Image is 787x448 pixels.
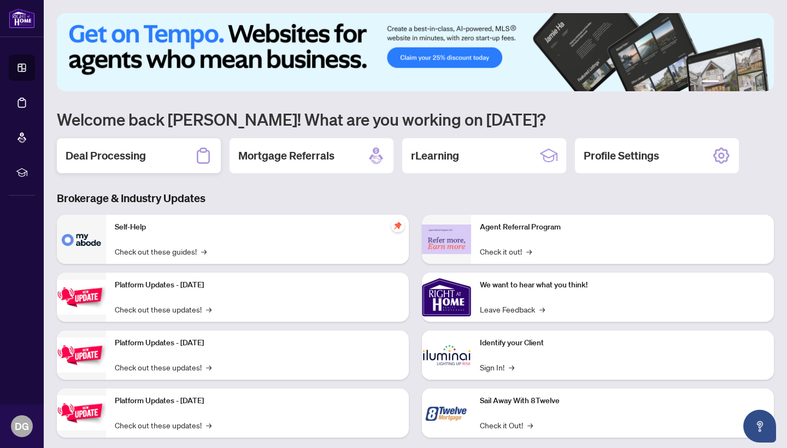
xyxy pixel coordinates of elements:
[57,109,774,129] h1: Welcome back [PERSON_NAME]! What are you working on [DATE]?
[750,80,754,85] button: 5
[57,280,106,314] img: Platform Updates - July 21, 2025
[480,303,545,315] a: Leave Feedback→
[759,80,763,85] button: 6
[480,221,765,233] p: Agent Referral Program
[480,279,765,291] p: We want to hear what you think!
[238,148,334,163] h2: Mortgage Referrals
[115,221,400,233] p: Self-Help
[539,303,545,315] span: →
[57,13,774,91] img: Slide 0
[66,148,146,163] h2: Deal Processing
[527,419,533,431] span: →
[422,331,471,380] img: Identify your Client
[732,80,737,85] button: 3
[741,80,745,85] button: 4
[206,303,212,315] span: →
[480,245,532,257] a: Check it out!→
[115,303,212,315] a: Check out these updates!→
[115,395,400,407] p: Platform Updates - [DATE]
[480,337,765,349] p: Identify your Client
[480,361,514,373] a: Sign In!→
[115,279,400,291] p: Platform Updates - [DATE]
[480,419,533,431] a: Check it Out!→
[584,148,659,163] h2: Profile Settings
[115,361,212,373] a: Check out these updates!→
[115,419,212,431] a: Check out these updates!→
[509,361,514,373] span: →
[57,191,774,206] h3: Brokerage & Industry Updates
[422,273,471,322] img: We want to hear what you think!
[57,215,106,264] img: Self-Help
[743,410,776,443] button: Open asap
[206,419,212,431] span: →
[411,148,459,163] h2: rLearning
[57,396,106,430] img: Platform Updates - June 23, 2025
[480,395,765,407] p: Sail Away With 8Twelve
[526,245,532,257] span: →
[422,225,471,255] img: Agent Referral Program
[57,338,106,372] img: Platform Updates - July 8, 2025
[9,8,35,28] img: logo
[115,337,400,349] p: Platform Updates - [DATE]
[115,245,207,257] a: Check out these guides!→
[201,245,207,257] span: →
[15,418,29,434] span: DG
[391,219,404,232] span: pushpin
[702,80,719,85] button: 1
[206,361,212,373] span: →
[724,80,728,85] button: 2
[422,388,471,438] img: Sail Away With 8Twelve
